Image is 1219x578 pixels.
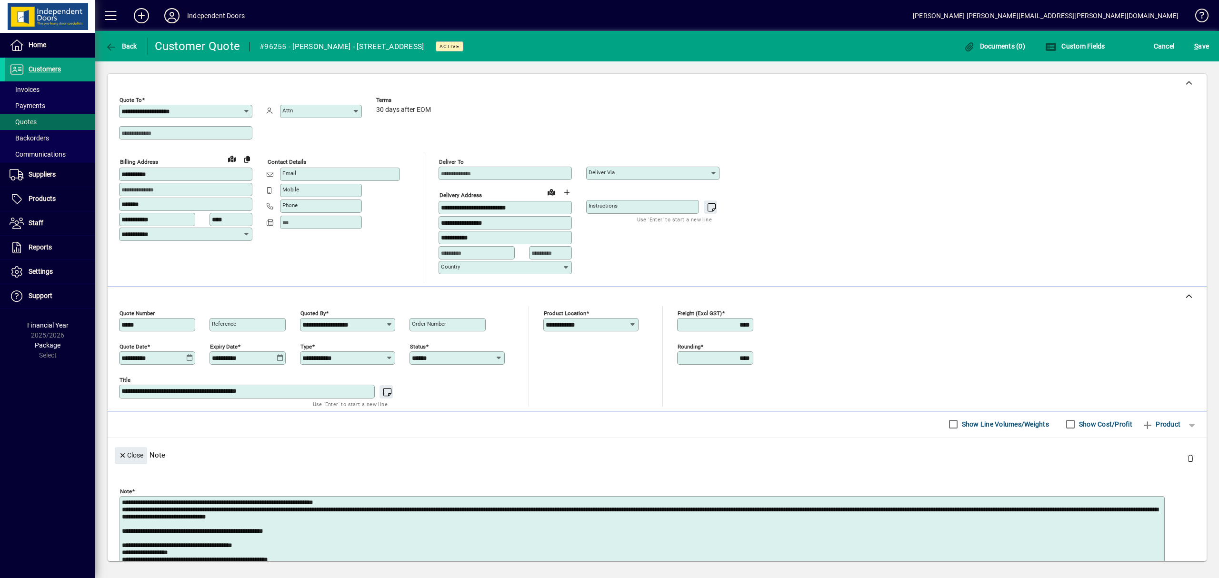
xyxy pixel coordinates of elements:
a: Staff [5,211,95,235]
a: Reports [5,236,95,259]
button: Profile [157,7,187,24]
a: Invoices [5,81,95,98]
div: #96255 - [PERSON_NAME] - [STREET_ADDRESS] [260,39,424,54]
a: Communications [5,146,95,162]
span: Package [35,341,60,349]
span: Financial Year [27,321,69,329]
mat-label: Reference [212,320,236,327]
mat-label: Freight (excl GST) [678,309,722,316]
app-page-header-button: Back [95,38,148,55]
mat-label: Product location [544,309,586,316]
a: Home [5,33,95,57]
mat-label: Phone [282,202,298,209]
button: Add [126,7,157,24]
button: Delete [1179,447,1202,470]
span: Cancel [1154,39,1175,54]
div: Independent Doors [187,8,245,23]
button: Close [115,447,147,464]
button: Save [1192,38,1211,55]
span: Suppliers [29,170,56,178]
div: Customer Quote [155,39,240,54]
span: Products [29,195,56,202]
mat-label: Deliver via [589,169,615,176]
span: 30 days after EOM [376,106,431,114]
mat-label: Instructions [589,202,618,209]
span: Product [1142,417,1180,432]
button: Cancel [1151,38,1177,55]
mat-label: Mobile [282,186,299,193]
div: [PERSON_NAME] [PERSON_NAME][EMAIL_ADDRESS][PERSON_NAME][DOMAIN_NAME] [913,8,1179,23]
span: Invoices [10,86,40,93]
label: Show Cost/Profit [1077,419,1132,429]
label: Show Line Volumes/Weights [960,419,1049,429]
span: Custom Fields [1045,42,1105,50]
a: Knowledge Base [1188,2,1207,33]
span: Reports [29,243,52,251]
span: S [1194,42,1198,50]
button: Back [103,38,140,55]
a: View on map [224,151,240,166]
app-page-header-button: Close [112,450,150,459]
span: Active [440,43,460,50]
span: Documents (0) [963,42,1025,50]
button: Copy to Delivery address [240,151,255,167]
span: Quotes [10,118,37,126]
span: Settings [29,268,53,275]
mat-label: Country [441,263,460,270]
span: Home [29,41,46,49]
button: Choose address [559,185,574,200]
mat-label: Rounding [678,343,700,349]
span: Backorders [10,134,49,142]
a: Products [5,187,95,211]
a: View on map [544,184,559,199]
span: Payments [10,102,45,110]
div: Note [108,438,1207,472]
span: Close [119,448,143,463]
span: Back [105,42,137,50]
span: Terms [376,97,433,103]
a: Support [5,284,95,308]
span: Customers [29,65,61,73]
a: Settings [5,260,95,284]
mat-label: Expiry date [210,343,238,349]
mat-label: Quote number [120,309,155,316]
a: Backorders [5,130,95,146]
mat-label: Order number [412,320,446,327]
mat-label: Deliver To [439,159,464,165]
a: Suppliers [5,163,95,187]
button: Product [1137,416,1185,433]
span: Staff [29,219,43,227]
mat-label: Title [120,376,130,383]
mat-label: Status [410,343,426,349]
mat-label: Quoted by [300,309,326,316]
mat-hint: Use 'Enter' to start a new line [313,399,388,409]
mat-label: Type [300,343,312,349]
mat-label: Quote date [120,343,147,349]
span: Communications [10,150,66,158]
mat-label: Email [282,170,296,177]
span: Support [29,292,52,299]
mat-label: Note [120,488,132,494]
mat-hint: Use 'Enter' to start a new line [637,214,712,225]
span: ave [1194,39,1209,54]
a: Payments [5,98,95,114]
button: Custom Fields [1043,38,1108,55]
mat-label: Attn [282,107,293,114]
mat-label: Quote To [120,97,142,103]
button: Documents (0) [961,38,1028,55]
a: Quotes [5,114,95,130]
app-page-header-button: Delete [1179,454,1202,462]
